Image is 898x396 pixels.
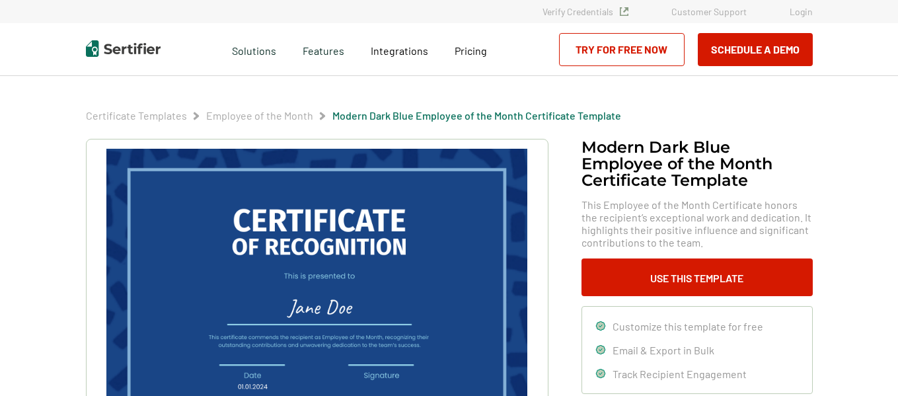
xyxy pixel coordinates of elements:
a: Employee of the Month [206,109,313,122]
span: Pricing [455,44,487,57]
a: Try for Free Now [559,33,685,66]
a: Certificate Templates [86,109,187,122]
span: Email & Export in Bulk [613,344,714,356]
img: Sertifier | Digital Credentialing Platform [86,40,161,57]
a: Modern Dark Blue Employee of the Month Certificate Template [332,109,621,122]
a: Login [790,6,813,17]
span: Solutions [232,41,276,58]
a: Customer Support [671,6,747,17]
button: Use This Template [581,258,813,296]
span: Integrations [371,44,428,57]
span: Track Recipient Engagement [613,368,747,380]
div: Breadcrumb [86,109,621,122]
a: Integrations [371,41,428,58]
a: Pricing [455,41,487,58]
span: Features [303,41,344,58]
h1: Modern Dark Blue Employee of the Month Certificate Template [581,139,813,188]
a: Verify Credentials [543,6,628,17]
span: This Employee of the Month Certificate honors the recipient’s exceptional work and dedication. It... [581,198,813,249]
img: Verified [620,7,628,16]
span: Customize this template for free [613,320,763,333]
